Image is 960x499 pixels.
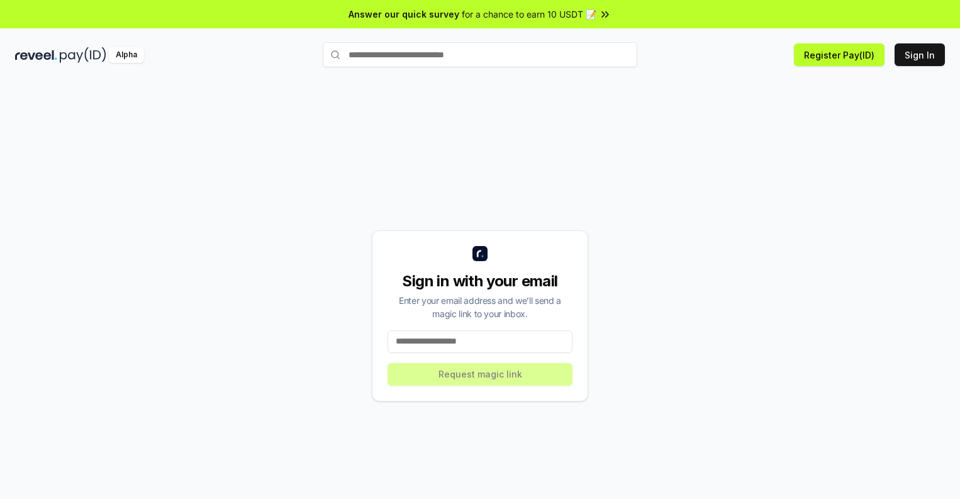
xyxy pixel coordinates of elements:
img: logo_small [472,246,488,261]
div: Alpha [109,47,144,63]
div: Sign in with your email [388,271,572,291]
div: Enter your email address and we’ll send a magic link to your inbox. [388,294,572,320]
span: Answer our quick survey [349,8,459,21]
button: Register Pay(ID) [794,43,885,66]
button: Sign In [895,43,945,66]
span: for a chance to earn 10 USDT 📝 [462,8,596,21]
img: reveel_dark [15,47,57,63]
img: pay_id [60,47,106,63]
